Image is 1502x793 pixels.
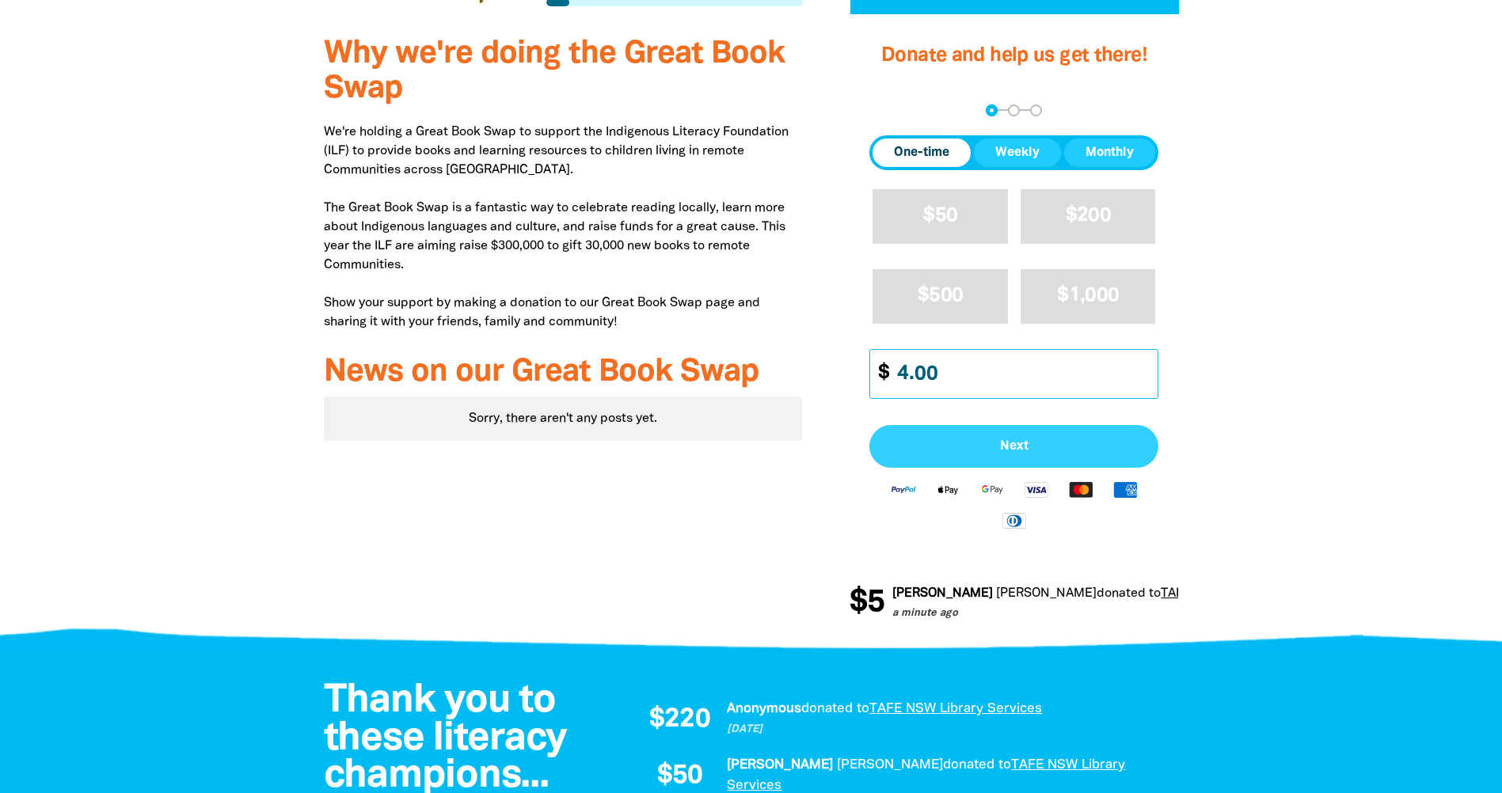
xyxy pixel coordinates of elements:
span: $1,000 [1057,286,1119,305]
span: One-time [894,143,949,162]
span: donated to [801,703,869,715]
button: Navigate to step 1 of 3 to enter your donation amount [986,104,998,116]
span: Monthly [1086,143,1134,162]
em: [PERSON_NAME] [996,588,1097,599]
p: a minute ago [892,606,1320,622]
img: Mastercard logo [1059,480,1103,499]
img: Paypal logo [881,480,926,499]
div: Donation stream [850,578,1178,628]
div: Donation frequency [869,135,1158,170]
em: [PERSON_NAME] [892,588,993,599]
span: Weekly [995,143,1040,162]
p: We're holding a Great Book Swap to support the Indigenous Literacy Foundation (ILF) to provide bo... [324,123,803,332]
button: $500 [873,269,1008,324]
span: Next [887,440,1141,453]
button: Navigate to step 2 of 3 to enter your details [1008,104,1020,116]
span: $ [870,350,889,398]
button: Navigate to step 3 of 3 to enter your payment details [1030,104,1042,116]
span: Why we're doing the Great Book Swap [324,40,785,104]
img: Google Pay logo [970,480,1014,499]
button: $1,000 [1021,269,1156,324]
span: donated to [943,759,1011,771]
img: Diners Club logo [992,511,1036,529]
img: American Express logo [1103,480,1147,499]
img: Apple Pay logo [926,480,970,499]
span: $500 [918,286,963,305]
a: TAFE NSW Library Services [869,703,1042,715]
div: Paginated content [324,396,803,441]
span: $50 [657,763,702,790]
button: One-time [873,138,971,167]
em: [PERSON_NAME] [727,759,833,771]
h3: News on our Great Book Swap [324,355,803,390]
em: [PERSON_NAME] [837,759,943,771]
img: Visa logo [1014,480,1059,499]
div: Available payment methods [869,468,1158,541]
span: Donate and help us get there! [881,47,1147,65]
span: donated to [1097,588,1161,599]
button: Pay with Credit Card [869,425,1158,468]
button: Weekly [974,138,1061,167]
span: $220 [649,707,710,734]
span: $5 [850,587,884,619]
span: $200 [1066,207,1111,225]
div: Sorry, there aren't any posts yet. [324,396,803,441]
button: $200 [1021,189,1156,244]
p: [DATE] [727,722,1162,738]
em: Anonymous [727,703,801,715]
a: TAFE NSW Library Services [1161,588,1320,599]
span: $50 [923,207,957,225]
button: $50 [873,189,1008,244]
a: TAFE NSW Library Services [727,759,1125,791]
button: Monthly [1064,138,1155,167]
input: Enter custom amount [886,350,1158,398]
